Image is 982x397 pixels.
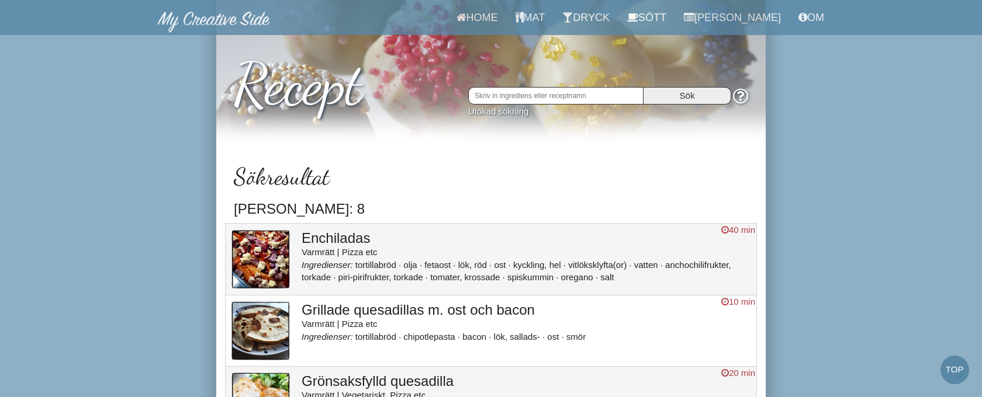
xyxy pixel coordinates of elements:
[302,260,353,270] i: Ingredienser:
[458,260,492,270] li: lök, röd
[721,224,755,236] div: 40 min
[424,260,455,270] li: fetaost
[302,246,751,258] div: Varmrätt | Pizza etc
[940,356,969,384] a: Top
[507,272,559,282] li: spiskummin
[634,260,663,270] li: vatten
[302,374,751,389] h3: Grönsaksfylld quesadilla
[302,302,751,318] h3: Grillade quesadillas m. ost och bacon
[721,295,755,308] div: 10 min
[721,367,755,379] div: 20 min
[462,332,491,342] li: bacon
[234,40,748,116] h1: Recept
[494,332,545,342] li: lök, sallads-
[513,260,566,270] li: kyckling, hel
[338,272,428,282] li: piri-pirifrukter, torkade
[494,260,510,270] li: ost
[566,332,586,342] li: smör
[403,260,422,270] li: olja
[302,332,353,342] i: Ingredienser:
[234,201,748,217] h3: [PERSON_NAME]: 8
[234,163,748,189] h2: Sökresultat
[302,318,751,330] div: Varmrätt | Pizza etc
[403,332,460,342] li: chipotlepasta
[561,272,598,282] li: oregano
[355,332,401,342] li: tortillabröd
[158,12,270,33] img: MyCreativeSide
[600,272,614,282] li: salt
[547,332,563,342] li: ost
[468,87,644,105] input: Skriv in ingrediens eller receptnamn
[231,301,290,360] img: bild_27.jpg
[231,229,290,289] img: bild_178.jpg
[355,260,401,270] li: tortillabröd
[430,272,505,282] li: tomater, krossade
[644,87,731,105] input: Sök
[468,106,528,116] a: Utökad sökning
[302,231,751,246] h3: Enchiladas
[568,260,631,270] li: vitlöksklyfta(or)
